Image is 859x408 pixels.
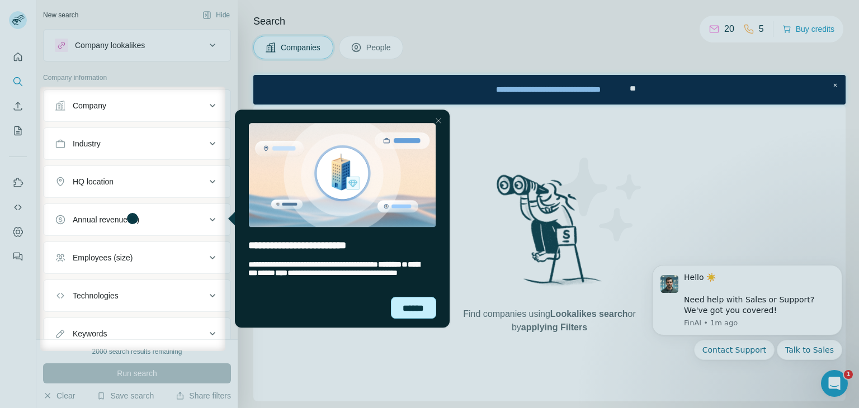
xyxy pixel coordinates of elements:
div: Employees (size) [73,252,133,263]
div: 2000 search results remaining [92,347,182,357]
button: Quick reply: Contact Support [59,88,139,108]
button: Employees (size) [44,244,230,271]
div: Industry [73,138,101,149]
div: Hello ☀️ ​ Need help with Sales or Support? We've got you covered! [49,21,199,64]
p: Message from FinAI, sent 1m ago [49,67,199,77]
button: Quick reply: Talk to Sales [141,88,207,108]
img: Profile image for FinAI [25,23,43,41]
button: Industry [44,130,230,157]
div: Company [73,100,106,111]
div: Annual revenue ($) [73,214,139,225]
button: Technologies [44,282,230,309]
div: HQ location [73,176,114,187]
div: Message content [49,21,199,64]
div: Close Step [576,4,587,16]
button: Keywords [44,320,230,347]
div: Keywords [73,328,107,339]
iframe: Tooltip [225,107,452,330]
div: message notification from FinAI, 1m ago. Hello ☀️ ​ Need help with Sales or Support? We've got yo... [17,13,207,84]
div: Quick reply options [17,88,207,108]
div: Technologies [73,290,119,301]
button: Company [44,92,230,119]
button: HQ location [44,168,230,195]
div: Upgrade plan for full access to Surfe [216,2,374,27]
button: Annual revenue ($) [44,206,230,233]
